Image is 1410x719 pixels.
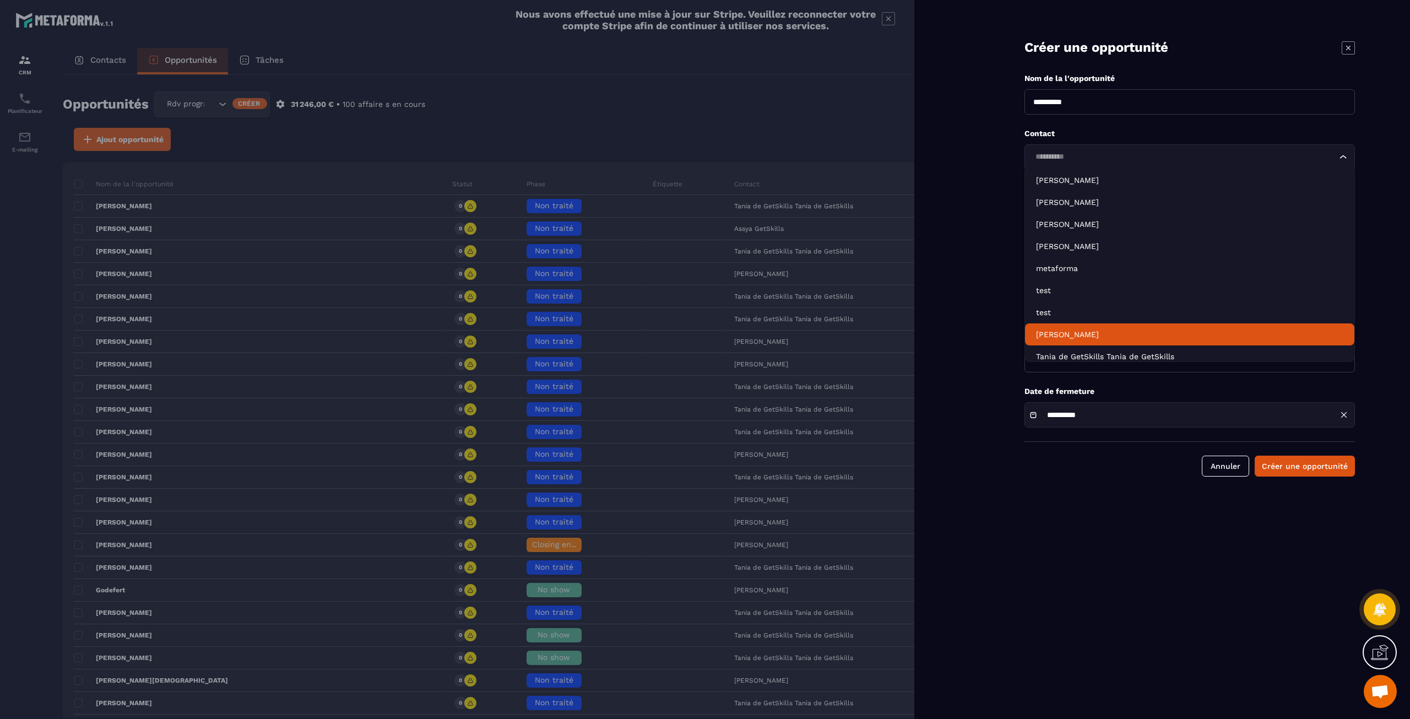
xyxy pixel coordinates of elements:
p: Date de fermeture [1024,386,1355,397]
div: Search for option [1024,144,1355,170]
p: Créer une opportunité [1024,39,1168,57]
button: Créer une opportunité [1255,456,1355,477]
p: Frédéric Gueye [1036,197,1343,208]
button: Annuler [1202,456,1249,477]
p: Anne Cros [1036,219,1343,230]
p: Tania de GetSkills Tania de GetSkills [1036,351,1343,362]
p: Assya BELAOUD [1036,329,1343,340]
p: Nom de la l'opportunité [1024,73,1355,84]
input: Search for option [1032,151,1337,163]
p: Dany Mosse [1036,241,1343,252]
a: Ouvrir le chat [1364,675,1397,708]
p: Contact [1024,128,1355,139]
p: test [1036,285,1343,296]
p: metaforma [1036,263,1343,274]
p: test [1036,307,1343,318]
p: Frédéric Gueye [1036,175,1343,186]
